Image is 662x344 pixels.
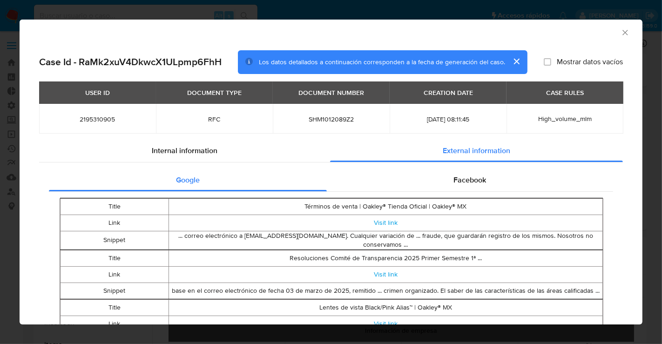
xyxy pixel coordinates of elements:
[284,115,378,123] span: SHM1012089Z2
[374,218,398,227] a: Visit link
[169,231,603,250] td: ... correo electrónico a [EMAIL_ADDRESS][DOMAIN_NAME]. Cualquier variación de ... fraude, que gua...
[39,56,222,68] h2: Case Id - RaMk2xuV4DkwcX1ULpmp6FhH
[61,316,169,332] td: Link
[20,20,642,324] div: closure-recommendation-modal
[169,250,603,266] td: Resoluciones Comité de Transparencia 2025 Primer Semestre 1ª ...
[169,198,603,215] td: Términos de venta | Oakley® Tienda Oficial | Oakley® MX
[169,283,603,299] td: base en el correo electrónico de fecha 03 de marzo de 2025, remitido ... crimen organizado. El sa...
[182,85,247,101] div: DOCUMENT TYPE
[61,231,169,250] td: Snippet
[61,266,169,283] td: Link
[61,299,169,316] td: Title
[443,145,510,156] span: External information
[152,145,217,156] span: Internal information
[621,28,629,36] button: Cerrar ventana
[538,114,592,123] span: High_volume_mlm
[557,57,623,67] span: Mostrar datos vacíos
[453,175,486,185] span: Facebook
[61,250,169,266] td: Title
[50,115,145,123] span: 2195310905
[61,215,169,231] td: Link
[505,50,527,73] button: cerrar
[418,85,479,101] div: CREATION DATE
[293,85,370,101] div: DOCUMENT NUMBER
[49,169,613,191] div: Detailed external info
[176,175,200,185] span: Google
[169,299,603,316] td: Lentes de vista Black/Pink Alias™ | Oakley® MX
[544,58,551,66] input: Mostrar datos vacíos
[167,115,262,123] span: RFC
[39,140,623,162] div: Detailed info
[80,85,115,101] div: USER ID
[401,115,495,123] span: [DATE] 08:11:45
[374,270,398,279] a: Visit link
[259,57,505,67] span: Los datos detallados a continuación corresponden a la fecha de generación del caso.
[374,319,398,328] a: Visit link
[540,85,589,101] div: CASE RULES
[61,283,169,299] td: Snippet
[61,198,169,215] td: Title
